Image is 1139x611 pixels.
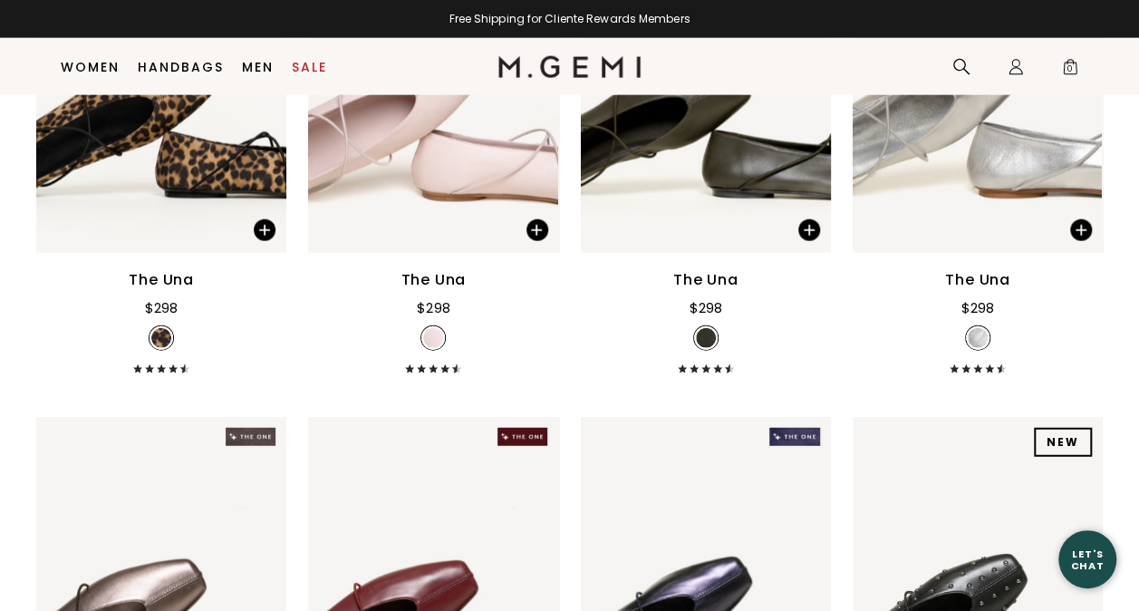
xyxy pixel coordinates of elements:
span: 0 [1061,62,1079,80]
div: The Una [401,269,467,291]
img: M.Gemi [498,56,641,78]
img: v_7300623106107_SWATCH_50x.jpg [696,328,716,348]
img: v_7306993893435_SWATCH_50x.jpg [151,328,171,348]
div: NEW [1034,428,1092,457]
img: v_7322998571067_SWATCH_50x.jpg [423,328,443,348]
div: $298 [690,297,722,319]
a: Sale [292,60,327,74]
a: Men [242,60,274,74]
div: The Una [673,269,738,291]
div: The Una [945,269,1010,291]
a: Handbags [138,60,224,74]
div: Let's Chat [1058,548,1116,570]
img: v_7315429031995_SWATCH_0b5ea444-3e95-48b5-b8a0-2f6967a801a6_50x.jpg [968,328,988,348]
div: $298 [961,297,994,319]
a: Women [61,60,120,74]
div: $298 [145,297,178,319]
div: The Una [129,269,194,291]
div: $298 [417,297,449,319]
